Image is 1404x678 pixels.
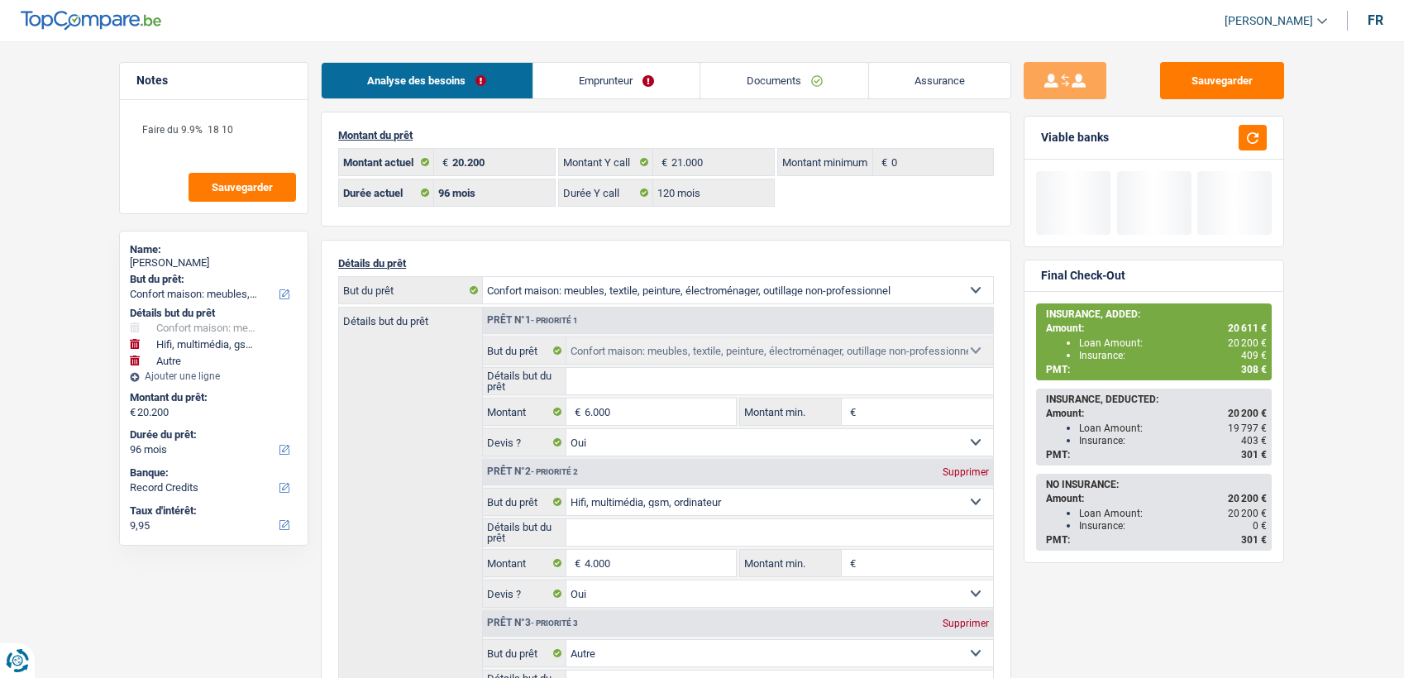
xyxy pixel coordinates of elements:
div: Final Check-Out [1041,269,1125,283]
span: [PERSON_NAME] [1225,14,1313,28]
div: Insurance: [1079,350,1267,361]
div: fr [1368,12,1383,28]
span: 20 200 € [1228,493,1267,504]
span: Sauvegarder [212,182,273,193]
label: Montant [483,399,566,425]
img: TopCompare Logo [21,11,161,31]
label: Durée du prêt: [130,428,294,442]
div: Amount: [1046,493,1267,504]
div: Prêt n°3 [483,618,582,628]
a: [PERSON_NAME] [1211,7,1327,35]
button: Sauvegarder [189,173,296,202]
span: 409 € [1241,350,1267,361]
div: PMT: [1046,364,1267,375]
div: Prêt n°1 [483,315,582,326]
a: Emprunteur [533,63,700,98]
div: Loan Amount: [1079,337,1267,349]
label: Banque: [130,466,294,480]
div: Amount: [1046,322,1267,334]
label: Montant Y call [559,149,654,175]
span: € [842,399,860,425]
label: Montant min. [740,550,841,576]
span: 20 200 € [1228,408,1267,419]
span: - Priorité 2 [531,467,578,476]
p: Détails du prêt [338,257,994,270]
label: But du prêt [483,640,566,666]
div: Détails but du prêt [130,307,298,320]
h5: Notes [136,74,291,88]
label: Montant [483,550,566,576]
div: PMT: [1046,534,1267,546]
div: NO INSURANCE: [1046,479,1267,490]
span: 20 200 € [1228,337,1267,349]
div: Supprimer [938,618,993,628]
a: Analyse des besoins [322,63,532,98]
label: Durée actuel [339,179,434,206]
span: € [842,550,860,576]
label: Montant min. [740,399,841,425]
label: But du prêt [483,337,566,364]
span: 403 € [1241,435,1267,446]
label: Montant minimum [778,149,873,175]
div: Viable banks [1041,131,1109,145]
label: Devis ? [483,429,566,456]
label: Détails but du prêt [483,519,566,546]
span: 301 € [1241,534,1267,546]
span: € [434,149,452,175]
label: Montant du prêt: [130,391,294,404]
div: INSURANCE, ADDED: [1046,308,1267,320]
span: - Priorité 1 [531,316,578,325]
label: But du prêt: [130,273,294,286]
span: - Priorité 3 [531,618,578,628]
div: Loan Amount: [1079,423,1267,434]
span: 19 797 € [1228,423,1267,434]
label: Devis ? [483,580,566,607]
p: Montant du prêt [338,129,994,141]
span: 20 611 € [1228,322,1267,334]
div: Amount: [1046,408,1267,419]
div: Name: [130,243,298,256]
div: PMT: [1046,449,1267,461]
label: Durée Y call [559,179,654,206]
div: INSURANCE, DEDUCTED: [1046,394,1267,405]
span: € [653,149,671,175]
span: € [566,399,585,425]
div: Prêt n°2 [483,466,582,477]
div: Insurance: [1079,435,1267,446]
span: 301 € [1241,449,1267,461]
span: 20 200 € [1228,508,1267,519]
a: Documents [700,63,868,98]
a: Assurance [869,63,1011,98]
div: Loan Amount: [1079,508,1267,519]
div: [PERSON_NAME] [130,256,298,270]
div: Ajouter une ligne [130,370,298,382]
label: Taux d'intérêt: [130,504,294,518]
label: But du prêt [339,277,483,303]
button: Sauvegarder [1160,62,1284,99]
label: But du prêt [483,489,566,515]
span: € [873,149,891,175]
label: Montant actuel [339,149,434,175]
div: Insurance: [1079,520,1267,532]
span: 0 € [1253,520,1267,532]
span: € [566,550,585,576]
label: Détails but du prêt [483,368,566,394]
span: 308 € [1241,364,1267,375]
div: Supprimer [938,467,993,477]
span: € [130,406,136,419]
label: Détails but du prêt [339,308,482,327]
